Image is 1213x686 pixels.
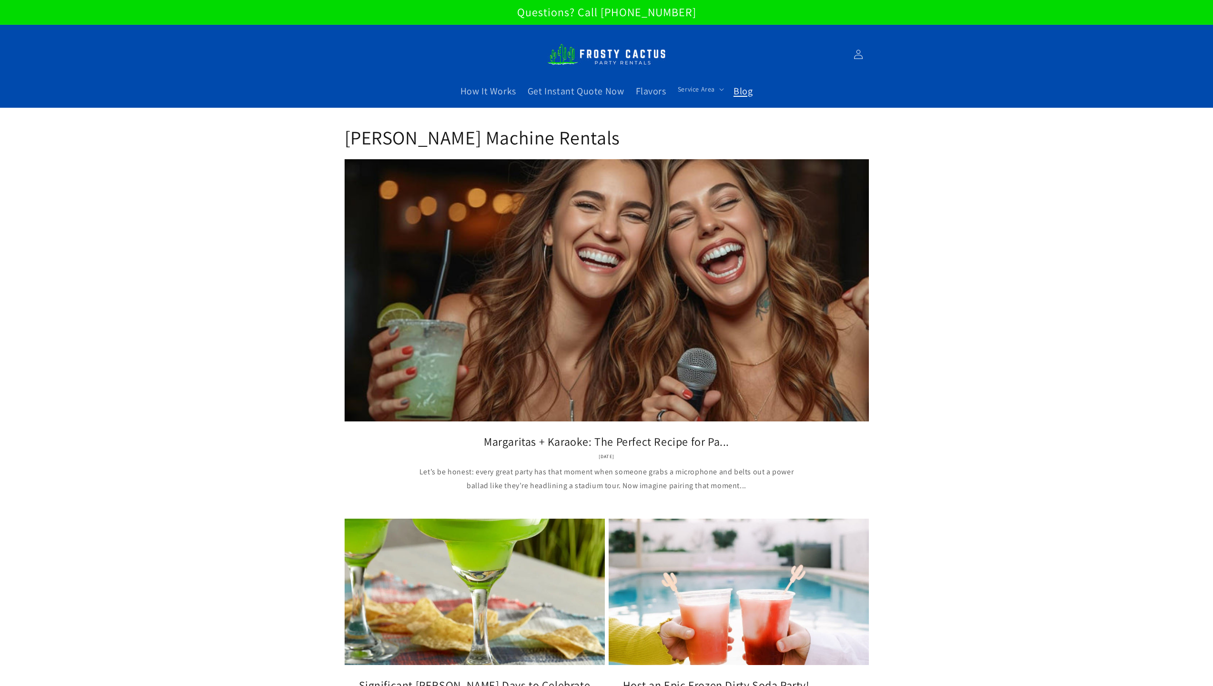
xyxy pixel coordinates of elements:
span: Service Area [678,85,715,93]
h1: [PERSON_NAME] Machine Rentals [345,125,869,150]
a: Margaritas + Karaoke: The Perfect Recipe for Pa... [359,434,855,449]
a: Flavors [630,79,672,103]
summary: Service Area [672,79,728,99]
span: Blog [734,85,753,97]
span: Flavors [636,85,666,97]
a: Get Instant Quote Now [522,79,630,103]
a: How It Works [455,79,522,103]
span: How It Works [460,85,516,97]
span: Get Instant Quote Now [528,85,624,97]
a: Blog [728,79,758,103]
img: Frosty Cactus Margarita machine rentals Slushy machine rentals dirt soda dirty slushies [547,38,666,71]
